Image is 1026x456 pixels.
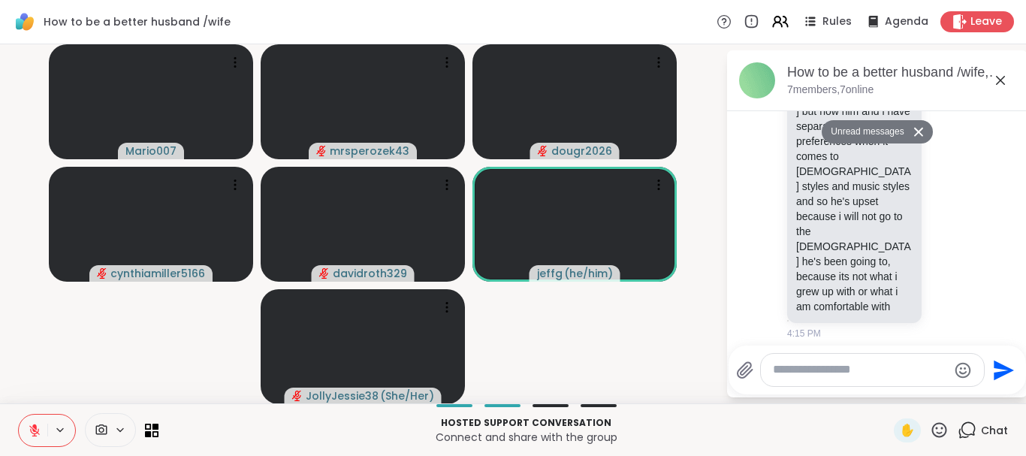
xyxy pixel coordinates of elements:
[125,143,177,159] span: Mario007
[44,14,231,29] span: How to be a better husband /wife
[985,353,1018,387] button: Send
[970,14,1002,29] span: Leave
[739,62,775,98] img: How to be a better husband /wife, Oct 12
[787,63,1015,82] div: How to be a better husband /wife, [DATE]
[885,14,928,29] span: Agenda
[292,391,303,401] span: audio-muted
[537,266,563,281] span: jeffg
[551,143,612,159] span: dougr2026
[330,143,409,159] span: mrsperozek43
[787,83,874,98] p: 7 members, 7 online
[954,361,972,379] button: Emoji picker
[380,388,434,403] span: ( She/Her )
[319,268,330,279] span: audio-muted
[97,268,107,279] span: audio-muted
[822,14,852,29] span: Rules
[12,9,38,35] img: ShareWell Logomark
[796,59,913,314] p: its also hard because we started going to [DEMOGRAPHIC_DATA] but now him and i have separate tast...
[306,388,379,403] span: JollyJessie38
[167,416,885,430] p: Hosted support conversation
[316,146,327,156] span: audio-muted
[900,421,915,439] span: ✋
[822,120,908,144] button: Unread messages
[110,266,205,281] span: cynthiamiller5166
[333,266,407,281] span: davidroth329
[564,266,613,281] span: ( he/him )
[773,362,948,378] textarea: Type your message
[787,327,821,340] span: 4:15 PM
[167,430,885,445] p: Connect and share with the group
[538,146,548,156] span: audio-muted
[981,423,1008,438] span: Chat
